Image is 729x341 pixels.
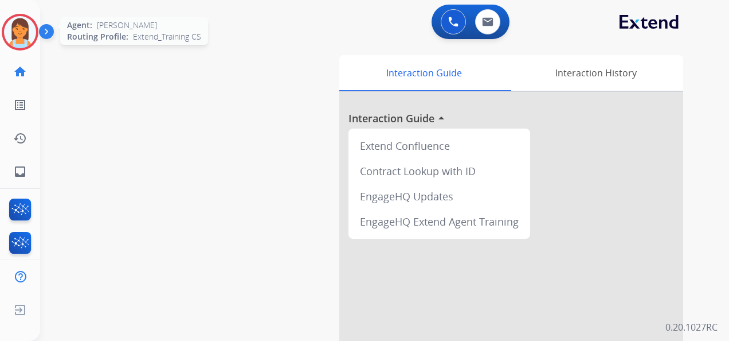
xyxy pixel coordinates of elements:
[13,98,27,112] mat-icon: list_alt
[133,31,201,42] span: Extend_Training CS
[353,158,526,184] div: Contract Lookup with ID
[97,20,157,31] span: [PERSON_NAME]
[67,20,92,31] span: Agent:
[665,320,718,334] p: 0.20.1027RC
[4,16,36,48] img: avatar
[67,31,128,42] span: Routing Profile:
[339,55,508,91] div: Interaction Guide
[353,209,526,234] div: EngageHQ Extend Agent Training
[13,165,27,179] mat-icon: inbox
[13,131,27,145] mat-icon: history
[13,65,27,79] mat-icon: home
[353,133,526,158] div: Extend Confluence
[353,184,526,209] div: EngageHQ Updates
[508,55,683,91] div: Interaction History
